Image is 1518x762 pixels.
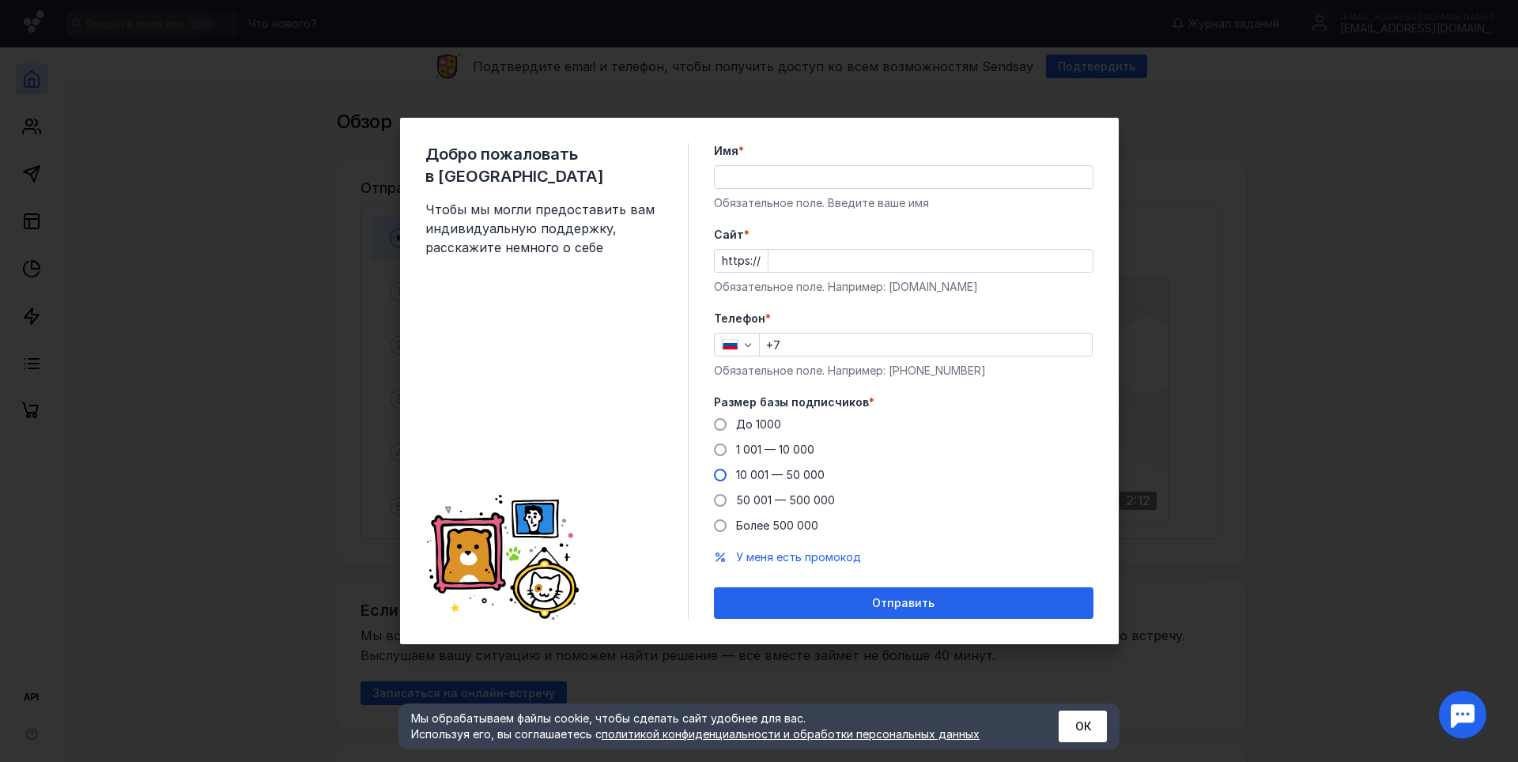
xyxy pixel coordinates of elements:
[714,311,765,326] span: Телефон
[425,143,663,187] span: Добро пожаловать в [GEOGRAPHIC_DATA]
[736,549,861,565] button: У меня есть промокод
[714,227,744,243] span: Cайт
[714,363,1093,379] div: Обязательное поле. Например: [PHONE_NUMBER]
[714,195,1093,211] div: Обязательное поле. Введите ваше имя
[736,550,861,564] span: У меня есть промокод
[736,468,825,481] span: 10 001 — 50 000
[714,394,869,410] span: Размер базы подписчиков
[872,597,935,610] span: Отправить
[714,279,1093,295] div: Обязательное поле. Например: [DOMAIN_NAME]
[736,519,818,532] span: Более 500 000
[714,587,1093,619] button: Отправить
[411,711,1020,742] div: Мы обрабатываем файлы cookie, чтобы сделать сайт удобнее для вас. Используя его, вы соглашаетесь c
[736,443,814,456] span: 1 001 — 10 000
[1059,711,1107,742] button: ОК
[736,493,835,507] span: 50 001 — 500 000
[736,417,781,431] span: До 1000
[602,727,980,741] a: политикой конфиденциальности и обработки персональных данных
[425,200,663,257] span: Чтобы мы могли предоставить вам индивидуальную поддержку, расскажите немного о себе
[714,143,738,159] span: Имя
